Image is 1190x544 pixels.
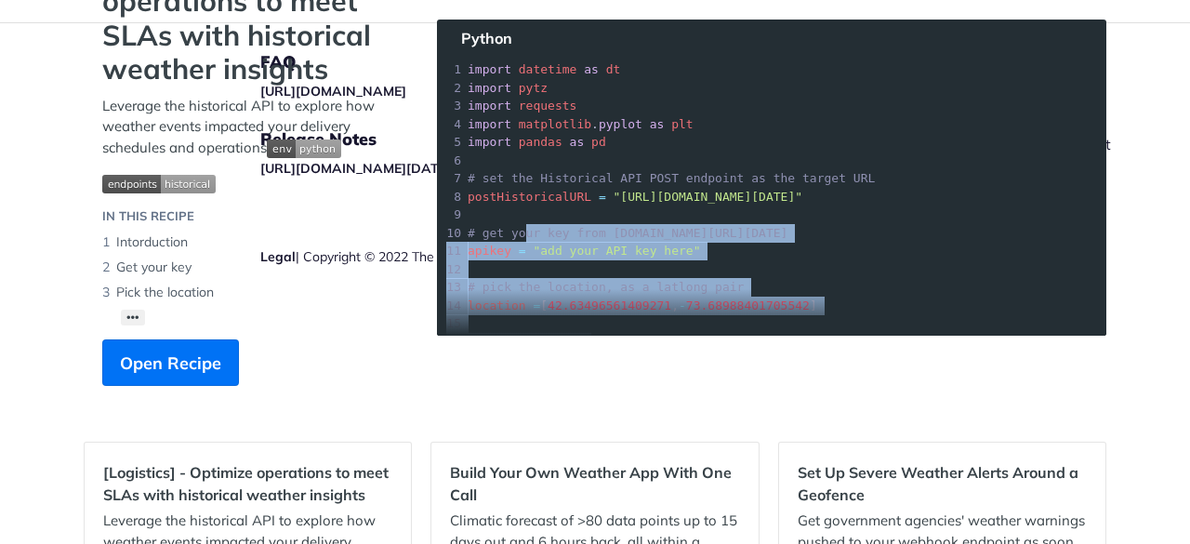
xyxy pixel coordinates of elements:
li: Intorduction [102,230,400,255]
img: env [267,139,341,158]
button: Open Recipe [102,339,239,386]
span: Expand image [102,172,400,193]
button: ••• [121,310,145,325]
span: Open Recipe [120,351,221,376]
p: Leverage the historical API to explore how weather events impacted your delivery schedules and op... [102,96,400,159]
h2: [Logistics] - Optimize operations to meet SLAs with historical weather insights [103,461,392,506]
h2: Set Up Severe Weather Alerts Around a Geofence [798,461,1087,506]
li: Get your key [102,255,400,280]
img: endpoint [102,175,216,193]
div: IN THIS RECIPE [102,207,194,226]
span: Expand image [267,139,341,156]
li: Pick the location [102,280,400,305]
h2: Build Your Own Weather App With One Call [450,461,739,506]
